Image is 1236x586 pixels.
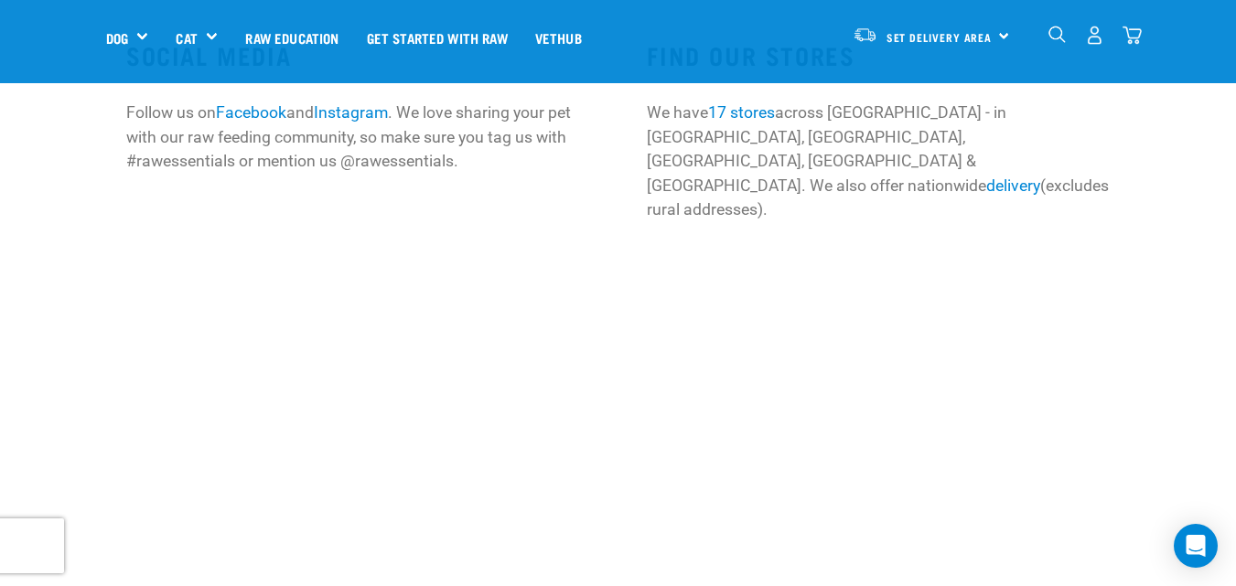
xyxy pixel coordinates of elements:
[1123,26,1142,45] img: home-icon@2x.png
[647,101,1110,221] p: We have across [GEOGRAPHIC_DATA] - in [GEOGRAPHIC_DATA], [GEOGRAPHIC_DATA], [GEOGRAPHIC_DATA], [G...
[521,1,596,74] a: Vethub
[126,101,589,173] p: Follow us on and . We love sharing your pet with our raw feeding community, so make sure you tag ...
[231,1,352,74] a: Raw Education
[887,34,993,40] span: Set Delivery Area
[986,176,1040,195] a: delivery
[314,103,388,122] a: Instagram
[353,1,521,74] a: Get started with Raw
[853,27,877,43] img: van-moving.png
[176,27,197,48] a: Cat
[216,103,286,122] a: Facebook
[1085,26,1104,45] img: user.png
[1174,524,1218,568] div: Open Intercom Messenger
[106,27,128,48] a: Dog
[708,103,775,122] a: 17 stores
[1048,26,1066,43] img: home-icon-1@2x.png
